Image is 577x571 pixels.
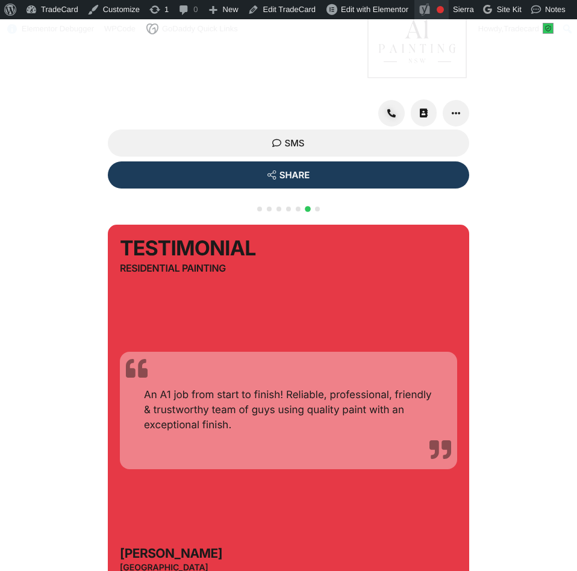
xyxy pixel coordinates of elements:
span: GoDaddy Quick Links [162,19,238,39]
div: Focus keyphrase not set [437,6,444,13]
a: SMS [108,129,469,157]
a: SHARE [108,161,469,189]
span: SMS [284,139,304,148]
h2: TESTIMONIAL [120,237,255,261]
span: Go to slide 1 [257,207,262,211]
span: SHARE [279,170,310,179]
span: Edit with Elementor [341,5,408,14]
span: Go to slide 4 [286,207,291,211]
span: Go to slide 2 [267,207,272,211]
div: An A1 job from start to finish! Reliable, professional, friendly & trustworthy team of guys using... [126,388,451,433]
span: Go to slide 6 [305,206,311,212]
span: Tradecard [504,24,539,33]
h3: [PERSON_NAME] [120,546,312,562]
span: Site Kit [497,5,522,14]
span: Go to slide 3 [276,207,281,211]
h5: Residential Painting [120,261,255,275]
span: Go to slide 7 [315,207,320,211]
a: WPCode [100,19,140,39]
span: Go to slide 5 [296,207,301,211]
a: Howdy, [474,19,558,39]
